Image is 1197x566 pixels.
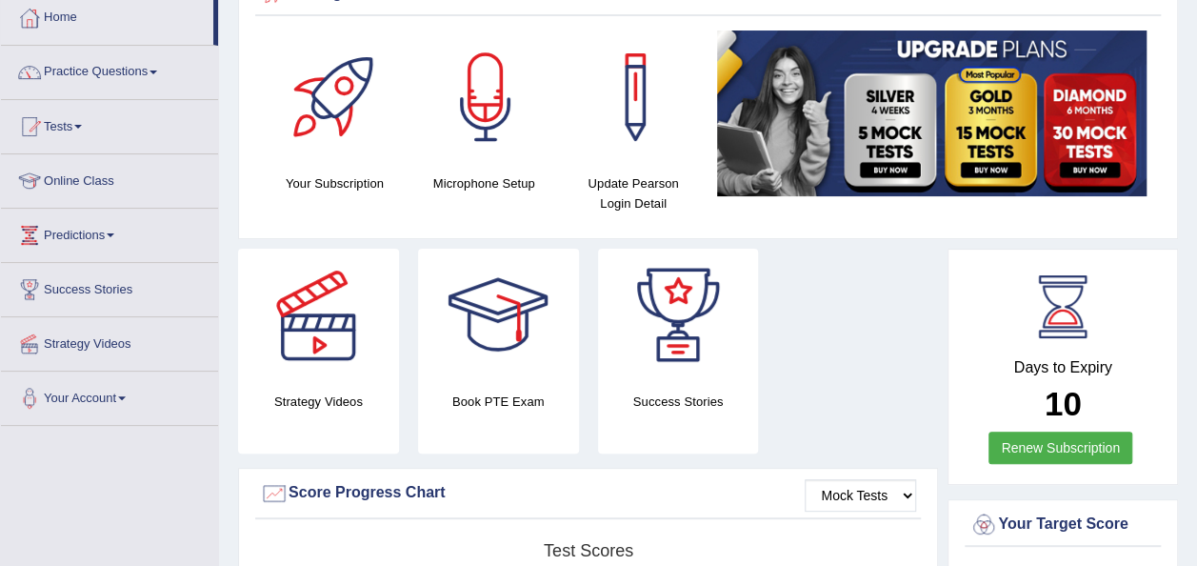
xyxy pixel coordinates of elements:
img: small5.jpg [717,30,1147,196]
h4: Update Pearson Login Detail [569,173,699,213]
h4: Your Subscription [269,173,400,193]
a: Strategy Videos [1,317,218,365]
a: Predictions [1,209,218,256]
a: Online Class [1,154,218,202]
a: Renew Subscription [988,432,1132,464]
h4: Days to Expiry [969,359,1156,376]
a: Success Stories [1,263,218,311]
h4: Success Stories [598,392,759,412]
a: Your Account [1,372,218,419]
h4: Book PTE Exam [418,392,579,412]
div: Score Progress Chart [260,479,916,508]
b: 10 [1045,385,1082,422]
h4: Strategy Videos [238,392,399,412]
a: Practice Questions [1,46,218,93]
a: Tests [1,100,218,148]
h4: Microphone Setup [419,173,549,193]
div: Your Target Score [969,511,1156,539]
tspan: Test scores [544,541,633,560]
